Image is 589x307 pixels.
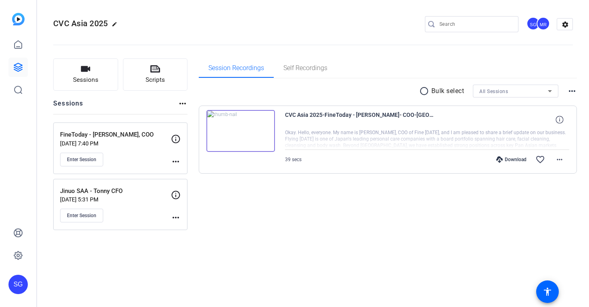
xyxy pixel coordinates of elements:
[419,86,431,96] mat-icon: radio_button_unchecked
[178,99,187,108] mat-icon: more_horiz
[123,58,188,91] button: Scripts
[60,196,171,203] p: [DATE] 5:31 PM
[527,17,540,30] div: SG
[543,287,552,297] mat-icon: accessibility
[537,17,550,30] div: MR
[206,110,275,152] img: thumb-nail
[555,155,564,164] mat-icon: more_horiz
[535,155,545,164] mat-icon: favorite_border
[60,130,171,139] p: FineToday - [PERSON_NAME], COO
[53,58,118,91] button: Sessions
[112,21,121,31] mat-icon: edit
[53,99,83,114] h2: Sessions
[60,140,171,147] p: [DATE] 7:40 PM
[67,156,96,163] span: Enter Session
[285,110,434,129] span: CVC Asia 2025-FineToday - [PERSON_NAME]- COO-[GEOGRAPHIC_DATA]-2025-08-29-09-21-39-695-0
[60,187,171,196] p: Jinuo SAA - Tonny CFO
[8,275,28,294] div: SG
[492,156,531,163] div: Download
[285,157,302,162] span: 39 secs
[439,19,512,29] input: Search
[479,89,508,94] span: All Sessions
[208,65,264,71] span: Session Recordings
[283,65,327,71] span: Self Recordings
[146,75,165,85] span: Scripts
[171,213,181,222] mat-icon: more_horiz
[12,13,25,25] img: blue-gradient.svg
[60,153,103,166] button: Enter Session
[537,17,551,31] ngx-avatar: Milena Raschia
[171,157,181,166] mat-icon: more_horiz
[527,17,541,31] ngx-avatar: Studio Giggle
[60,209,103,222] button: Enter Session
[557,19,573,31] mat-icon: settings
[53,19,108,28] span: CVC Asia 2025
[567,86,577,96] mat-icon: more_horiz
[431,86,464,96] p: Bulk select
[67,212,96,219] span: Enter Session
[73,75,98,85] span: Sessions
